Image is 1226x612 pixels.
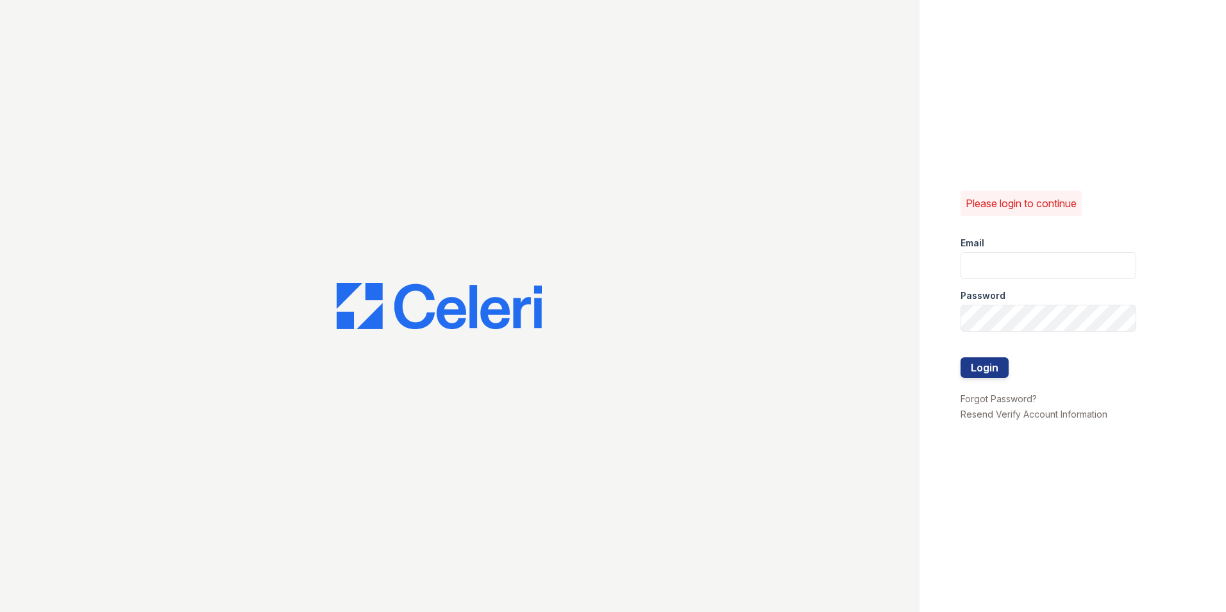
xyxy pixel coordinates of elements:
button: Login [961,357,1009,378]
img: CE_Logo_Blue-a8612792a0a2168367f1c8372b55b34899dd931a85d93a1a3d3e32e68fde9ad4.png [337,283,542,329]
p: Please login to continue [966,196,1077,211]
a: Forgot Password? [961,393,1037,404]
label: Email [961,237,984,250]
a: Resend Verify Account Information [961,409,1107,420]
label: Password [961,289,1005,302]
